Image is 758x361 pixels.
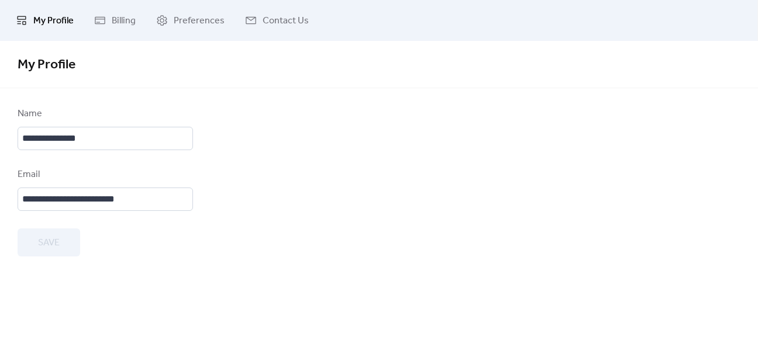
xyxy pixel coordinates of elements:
a: My Profile [7,5,82,36]
div: Name [18,107,191,121]
span: My Profile [18,52,75,78]
span: Billing [112,14,136,28]
span: Contact Us [263,14,309,28]
a: Billing [85,5,144,36]
a: Preferences [147,5,233,36]
span: Preferences [174,14,225,28]
a: Contact Us [236,5,318,36]
div: Email [18,168,191,182]
span: My Profile [33,14,74,28]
